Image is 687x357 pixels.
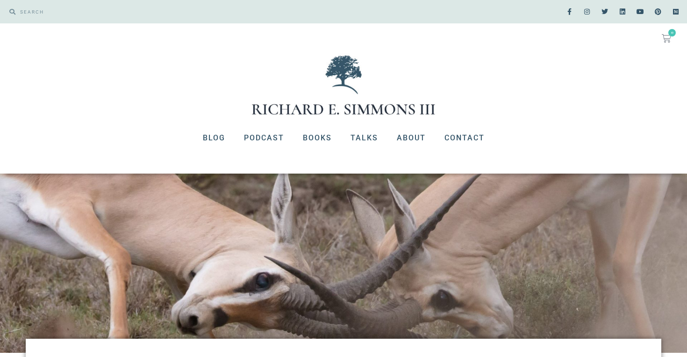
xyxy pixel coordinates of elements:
a: Books [293,126,341,150]
span: 0 [668,29,676,36]
a: Blog [193,126,235,150]
input: SEARCH [15,5,339,19]
a: About [387,126,435,150]
a: Talks [341,126,387,150]
a: Podcast [235,126,293,150]
a: Contact [435,126,494,150]
a: 0 [651,28,682,49]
